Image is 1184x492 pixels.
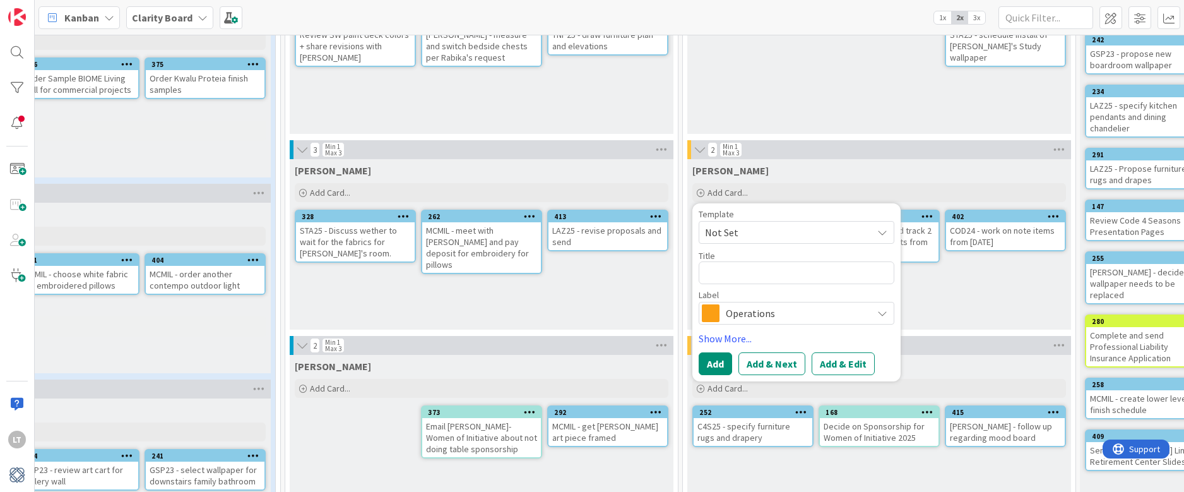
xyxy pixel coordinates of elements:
div: Max 3 [723,150,739,156]
div: LT [8,431,26,448]
div: 168 [826,408,938,417]
div: 404 [151,256,264,265]
div: 252C4S25 - specify furniture rugs and drapery [694,407,812,446]
div: STA25 - Discuss wether to wait for the fabrics for [PERSON_NAME]'s room. [296,222,415,261]
div: GSP23 - review art cart for gallery wall [20,462,138,489]
span: Template [699,210,734,219]
span: Not Set [705,224,863,241]
div: 415[PERSON_NAME] - follow up regarding mood board [946,407,1065,446]
div: 415 [952,408,1065,417]
div: Max 3 [325,345,341,352]
span: Add Card... [310,187,350,198]
div: 373 [428,408,541,417]
div: C4S25 - specify furniture rugs and drapery [694,418,812,446]
span: Lisa T. [295,164,371,177]
div: 126 [20,59,138,70]
div: [PERSON_NAME] - measure and switch bedside chests per Rabika's request [422,27,541,66]
button: Add & Edit [812,352,875,375]
div: 404 [146,255,264,266]
div: Min 1 [325,143,340,150]
a: 415[PERSON_NAME] - follow up regarding mood board [945,405,1066,447]
a: [PERSON_NAME] - measure and switch bedside chests per Rabika's request [421,14,542,67]
a: 375Order Kwalu Proteia finish samples [145,57,266,99]
div: [PERSON_NAME] - follow up regarding mood board [946,418,1065,446]
a: 252C4S25 - specify furniture rugs and drapery [692,405,814,447]
div: COD24 - work on note items from [DATE] [946,222,1065,250]
button: Add & Next [738,352,805,375]
span: Operations [726,304,866,322]
div: 252 [699,408,812,417]
span: Add Card... [310,383,350,394]
div: 126Order Sample BIOME Living wall for commercial projects [20,59,138,98]
span: 3x [968,11,985,24]
div: 168 [820,407,938,418]
div: 375Order Kwalu Proteia finish samples [146,59,264,98]
a: 373Email [PERSON_NAME]- Women of Initiative about not doing table sponsorship [421,405,542,459]
div: 262 [428,212,541,221]
div: 413LAZ25 - revise proposals and send [548,211,667,250]
div: 168Decide on Sponsorship for Women of Initiative 2025 [820,407,938,446]
div: 292 [554,408,667,417]
div: 252 [694,407,812,418]
div: 264 [20,450,138,462]
div: Order Sample BIOME Living wall for commercial projects [20,70,138,98]
div: STA25 - schedule install of [PERSON_NAME]'s Study wallpaper [946,15,1065,66]
div: 402 [952,212,1065,221]
div: TNP25 - draw furniture plan and elevations [548,15,667,54]
div: 292 [548,407,667,418]
a: STA25 - schedule install of [PERSON_NAME]'s Study wallpaper [945,14,1066,67]
a: 402COD24 - work on note items from [DATE] [945,210,1066,251]
div: 375 [146,59,264,70]
div: 375 [151,60,264,69]
div: TNP25 - draw furniture plan and elevations [548,27,667,54]
div: Review SW paint deck colors + share revisions with [PERSON_NAME] [296,15,415,66]
div: 264 [25,452,138,460]
div: 402COD24 - work on note items from [DATE] [946,211,1065,250]
a: 328STA25 - Discuss wether to wait for the fabrics for [PERSON_NAME]'s room. [295,210,416,263]
a: 292MCMIL - get [PERSON_NAME] art piece framed [547,405,668,447]
span: Support [27,2,57,17]
span: Label [699,291,719,299]
div: Max 3 [325,150,341,156]
div: MCMIL - order another contempo outdoor light [146,266,264,294]
a: 264GSP23 - review art cart for gallery wall [18,449,139,491]
div: 328STA25 - Discuss wether to wait for the fabrics for [PERSON_NAME]'s room. [296,211,415,261]
div: 261MCMIL - choose white fabric for embroidered pillows [20,255,138,294]
div: 241 [151,452,264,460]
div: 373Email [PERSON_NAME]- Women of Initiative about not doing table sponsorship [422,407,541,457]
span: 2 [310,338,320,353]
div: [PERSON_NAME] - measure and switch bedside chests per Rabika's request [422,15,541,66]
div: Review SW paint deck colors + share revisions with [PERSON_NAME] [296,27,415,66]
span: Lisa K. [295,360,371,373]
div: 262MCMIL - meet with [PERSON_NAME] and pay deposit for embroidery for pillows [422,211,541,273]
span: 2 [707,142,718,157]
div: STA25 - schedule install of [PERSON_NAME]'s Study wallpaper [946,27,1065,66]
div: 328 [302,212,415,221]
div: GSP23 - select wallpaper for downstairs family bathroom [146,462,264,489]
div: 264GSP23 - review art cart for gallery wall [20,450,138,489]
img: avatar [8,466,26,484]
div: 241GSP23 - select wallpaper for downstairs family bathroom [146,450,264,489]
div: 126 [25,60,138,69]
input: Quick Filter... [998,6,1093,29]
a: 262MCMIL - meet with [PERSON_NAME] and pay deposit for embroidery for pillows [421,210,542,274]
a: Review SW paint deck colors + share revisions with [PERSON_NAME] [295,14,416,67]
div: 413 [548,211,667,222]
span: 3 [310,142,320,157]
div: 292MCMIL - get [PERSON_NAME] art piece framed [548,407,667,446]
div: 402 [946,211,1065,222]
div: 241 [146,450,264,462]
div: MCMIL - choose white fabric for embroidered pillows [20,266,138,294]
div: Min 1 [325,339,340,345]
span: Add Card... [707,187,748,198]
span: 2x [951,11,968,24]
div: 328 [296,211,415,222]
a: 413LAZ25 - revise proposals and send [547,210,668,251]
div: Order Kwalu Proteia finish samples [146,70,264,98]
span: Add Card... [707,383,748,394]
div: Min 1 [723,143,738,150]
div: 262 [422,211,541,222]
div: MCMIL - meet with [PERSON_NAME] and pay deposit for embroidery for pillows [422,222,541,273]
a: 404MCMIL - order another contempo outdoor light [145,253,266,295]
span: Kanban [64,10,99,25]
